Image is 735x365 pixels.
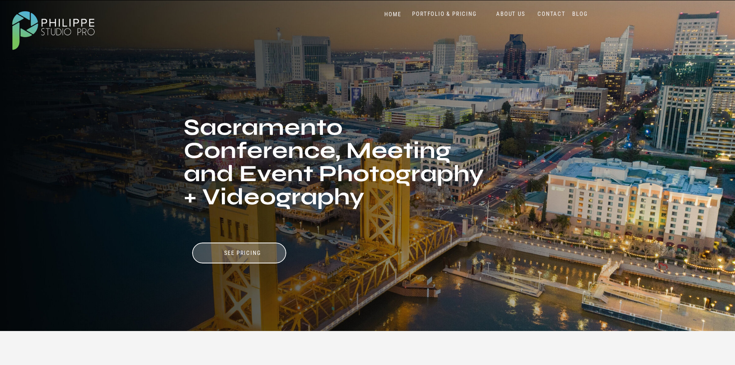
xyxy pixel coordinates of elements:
a: HOME [377,11,409,18]
a: PORTFOLIO & PRICING [409,10,480,18]
a: ABOUT US [495,10,527,18]
a: BLOG [571,10,590,18]
h1: Sacramento Conference, Meeting and Event Photography + Videography [184,116,486,233]
a: CONTACT [536,10,568,18]
a: See pricing [204,250,281,257]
